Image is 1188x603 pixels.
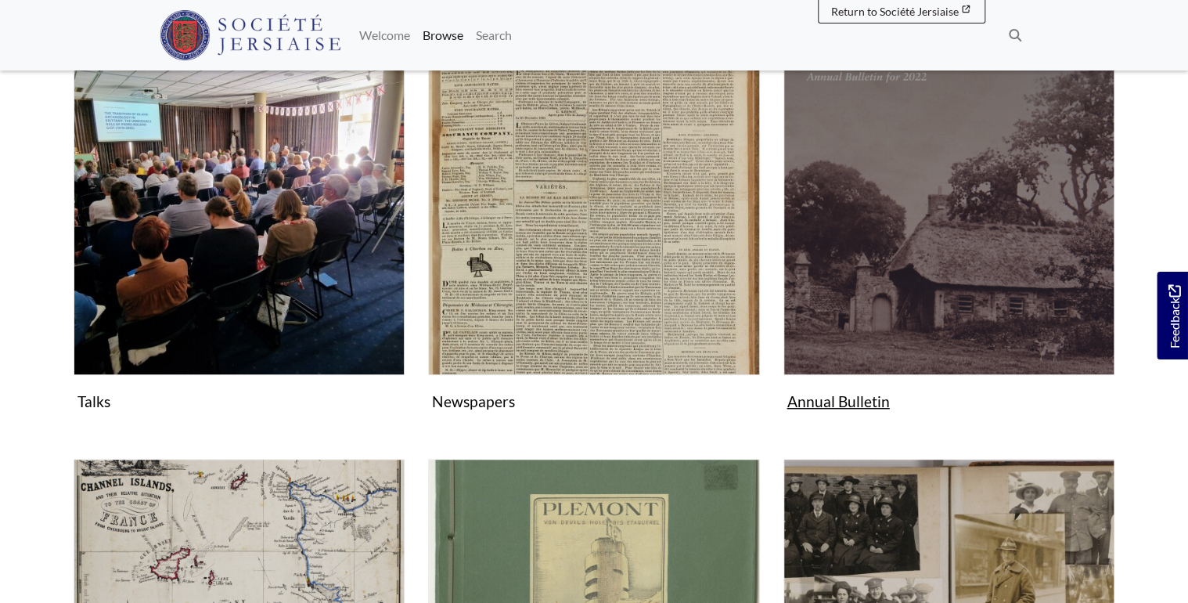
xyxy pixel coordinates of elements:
[160,6,340,64] a: Société Jersiaise logo
[783,44,1114,417] a: Annual Bulletin Annual Bulletin
[74,44,405,375] img: Talks
[772,44,1126,440] div: Subcollection
[1165,284,1183,348] span: Feedback
[428,44,759,417] a: Newspapers Newspapers
[783,44,1114,375] img: Annual Bulletin
[470,20,518,51] a: Search
[1157,272,1188,359] a: Would you like to provide feedback?
[74,44,405,417] a: Talks Talks
[831,5,959,18] span: Return to Société Jersiaise
[62,44,416,440] div: Subcollection
[416,20,470,51] a: Browse
[160,10,340,60] img: Société Jersiaise
[416,44,771,440] div: Subcollection
[428,44,759,375] img: Newspapers
[353,20,416,51] a: Welcome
